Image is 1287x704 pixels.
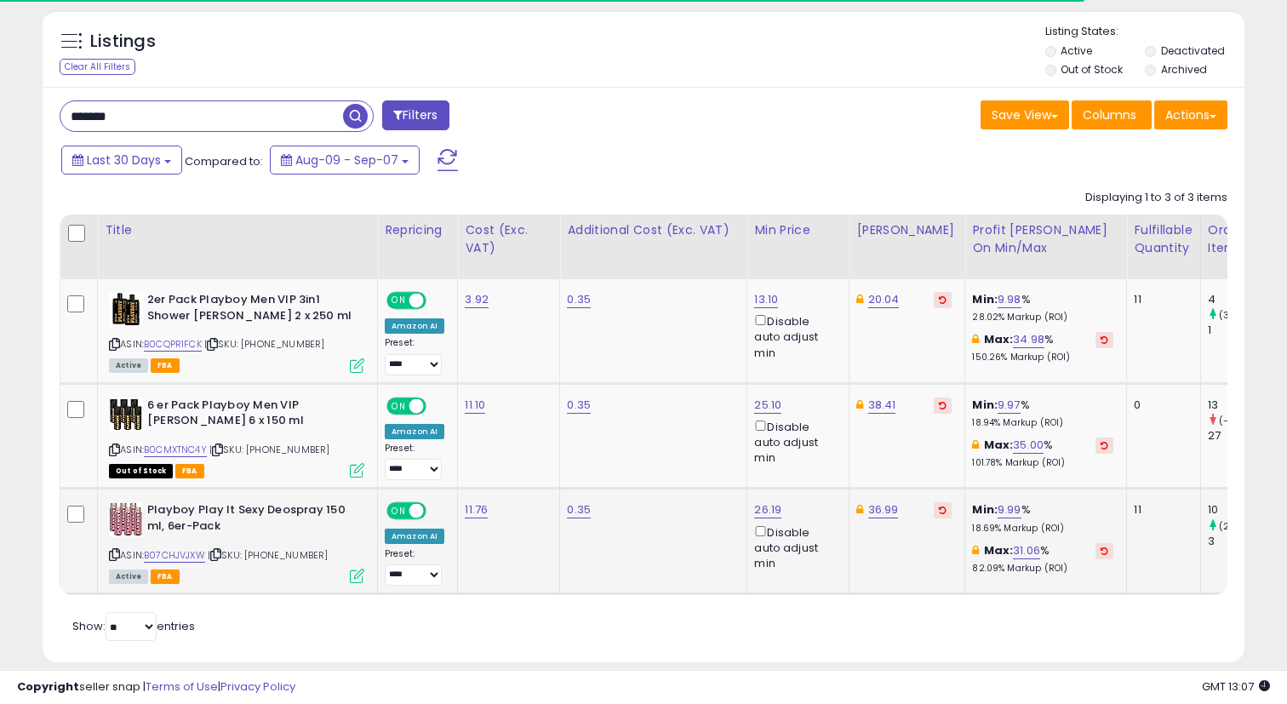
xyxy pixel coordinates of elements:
[109,398,364,477] div: ASIN:
[1083,106,1136,123] span: Columns
[754,221,842,239] div: Min Price
[972,352,1113,363] p: 150.26% Markup (ROI)
[567,291,591,308] a: 0.35
[1161,43,1225,58] label: Deactivated
[1013,437,1044,454] a: 35.00
[754,312,836,361] div: Disable auto adjust min
[972,438,1113,469] div: %
[1208,534,1277,549] div: 3
[868,291,900,308] a: 20.04
[385,529,444,544] div: Amazon AI
[1134,292,1187,307] div: 11
[567,501,591,518] a: 0.35
[465,397,485,414] a: 11.10
[385,443,444,481] div: Preset:
[1208,292,1277,307] div: 4
[144,548,205,563] a: B07CHJVJXW
[17,679,295,695] div: seller snap | |
[109,358,148,373] span: All listings currently available for purchase on Amazon
[109,398,143,432] img: 412Z0enQTaL._SL40_.jpg
[868,501,899,518] a: 36.99
[109,502,143,536] img: 51EyTgLrqjL._SL40_.jpg
[220,678,295,695] a: Privacy Policy
[465,501,488,518] a: 11.76
[60,59,135,75] div: Clear All Filters
[109,464,173,478] span: All listings that are currently out of stock and unavailable for purchase on Amazon
[146,678,218,695] a: Terms of Use
[109,569,148,584] span: All listings currently available for purchase on Amazon
[295,152,398,169] span: Aug-09 - Sep-07
[972,292,1113,323] div: %
[109,502,364,581] div: ASIN:
[972,221,1119,257] div: Profit [PERSON_NAME] on Min/Max
[1208,428,1277,444] div: 27
[984,542,1014,558] b: Max:
[105,221,370,239] div: Title
[998,397,1021,414] a: 9.97
[87,152,161,169] span: Last 30 Days
[147,292,354,328] b: 2er Pack Playboy Men VIP 3in1 Shower [PERSON_NAME] 2 x 250 ml
[998,291,1021,308] a: 9.98
[567,397,591,414] a: 0.35
[972,543,1113,575] div: %
[185,153,263,169] span: Compared to:
[1134,398,1187,413] div: 0
[1061,62,1123,77] label: Out of Stock
[388,294,409,308] span: ON
[151,358,180,373] span: FBA
[385,424,444,439] div: Amazon AI
[424,504,451,518] span: OFF
[424,294,451,308] span: OFF
[868,397,896,414] a: 38.41
[1208,398,1277,413] div: 13
[1219,414,1264,427] small: (-51.85%)
[1202,678,1270,695] span: 2025-10-8 13:07 GMT
[1208,323,1277,338] div: 1
[972,397,998,413] b: Min:
[1072,100,1152,129] button: Columns
[1085,190,1227,206] div: Displaying 1 to 3 of 3 items
[754,523,836,572] div: Disable auto adjust min
[147,502,354,538] b: Playboy Play It Sexy Deospray 150 ml, 6er-Pack
[972,563,1113,575] p: 82.09% Markup (ROI)
[1061,43,1092,58] label: Active
[754,501,781,518] a: 26.19
[972,501,998,518] b: Min:
[388,504,409,518] span: ON
[754,417,836,466] div: Disable auto adjust min
[385,318,444,334] div: Amazon AI
[109,292,364,371] div: ASIN:
[72,618,195,634] span: Show: entries
[1219,519,1267,533] small: (233.33%)
[972,502,1113,534] div: %
[972,417,1113,429] p: 18.94% Markup (ROI)
[1134,502,1187,518] div: 11
[984,437,1014,453] b: Max:
[1013,542,1040,559] a: 31.06
[567,221,740,239] div: Additional Cost (Exc. VAT)
[984,331,1014,347] b: Max:
[972,291,998,307] b: Min:
[175,464,204,478] span: FBA
[972,457,1113,469] p: 101.78% Markup (ROI)
[61,146,182,175] button: Last 30 Days
[109,292,143,326] img: 41OVhz+Ar+L._SL40_.jpg
[385,221,450,239] div: Repricing
[981,100,1069,129] button: Save View
[388,398,409,413] span: ON
[209,443,330,456] span: | SKU: [PHONE_NUMBER]
[998,501,1021,518] a: 9.99
[1013,331,1044,348] a: 34.98
[208,548,329,562] span: | SKU: [PHONE_NUMBER]
[972,523,1113,535] p: 18.69% Markup (ROI)
[972,398,1113,429] div: %
[754,397,781,414] a: 25.10
[856,221,958,239] div: [PERSON_NAME]
[144,337,202,352] a: B0CQPR1FCK
[270,146,420,175] button: Aug-09 - Sep-07
[151,569,180,584] span: FBA
[147,398,354,433] b: 6 er Pack Playboy Men VIP [PERSON_NAME] 6 x 150 ml
[754,291,778,308] a: 13.10
[382,100,449,130] button: Filters
[1161,62,1207,77] label: Archived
